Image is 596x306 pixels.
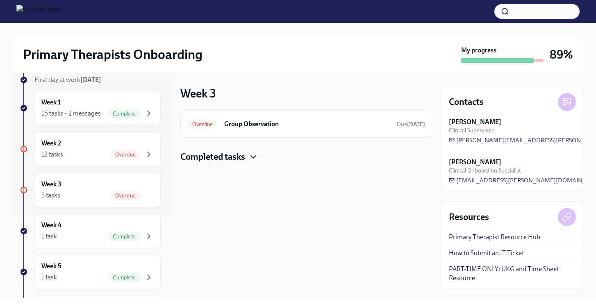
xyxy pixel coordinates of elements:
[449,249,524,258] a: How to Submit an IT Ticket
[461,46,496,55] strong: My progress
[224,120,390,129] h6: Group Observation
[110,152,141,158] span: Overdue
[20,214,161,248] a: Week 41 taskComplete
[397,120,425,128] span: July 16th, 2025 07:00
[180,151,432,163] div: Completed tasks
[41,262,61,271] h6: Week 5
[34,76,101,84] span: First day at work
[449,211,489,223] h4: Resources
[20,132,161,166] a: Week 212 tasksOverdue
[110,193,141,199] span: Overdue
[449,118,501,127] strong: [PERSON_NAME]
[397,121,425,128] span: Due
[20,91,161,125] a: Week 115 tasks • 2 messagesComplete
[41,98,61,107] h6: Week 1
[41,232,57,241] div: 1 task
[449,158,501,167] strong: [PERSON_NAME]
[41,150,63,159] div: 12 tasks
[23,46,202,63] h2: Primary Therapists Onboarding
[449,167,521,175] span: Clinical Onboarding Specialist
[108,111,141,117] span: Complete
[449,265,576,283] a: PART-TIME ONLY: UKG and Time Sheet Resource
[449,127,494,134] span: Clinical Supervisor
[41,191,60,200] div: 3 tasks
[187,121,218,127] span: Overdue
[20,255,161,289] a: Week 51 taskComplete
[41,109,101,118] div: 15 tasks • 2 messages
[449,233,540,242] a: Primary Therapist Resource Hub
[80,76,101,84] strong: [DATE]
[20,75,161,84] a: First day at work[DATE]
[187,118,425,131] a: OverdueGroup ObservationDue[DATE]
[41,221,61,230] h6: Week 4
[16,5,62,18] img: CharlieHealth
[550,47,573,62] h3: 89%
[180,151,245,163] h4: Completed tasks
[20,173,161,207] a: Week 33 tasksOverdue
[108,274,141,281] span: Complete
[108,233,141,240] span: Complete
[41,273,57,282] div: 1 task
[407,121,425,128] strong: [DATE]
[180,86,216,101] h3: Week 3
[41,180,61,189] h6: Week 3
[449,96,484,108] h4: Contacts
[41,139,61,148] h6: Week 2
